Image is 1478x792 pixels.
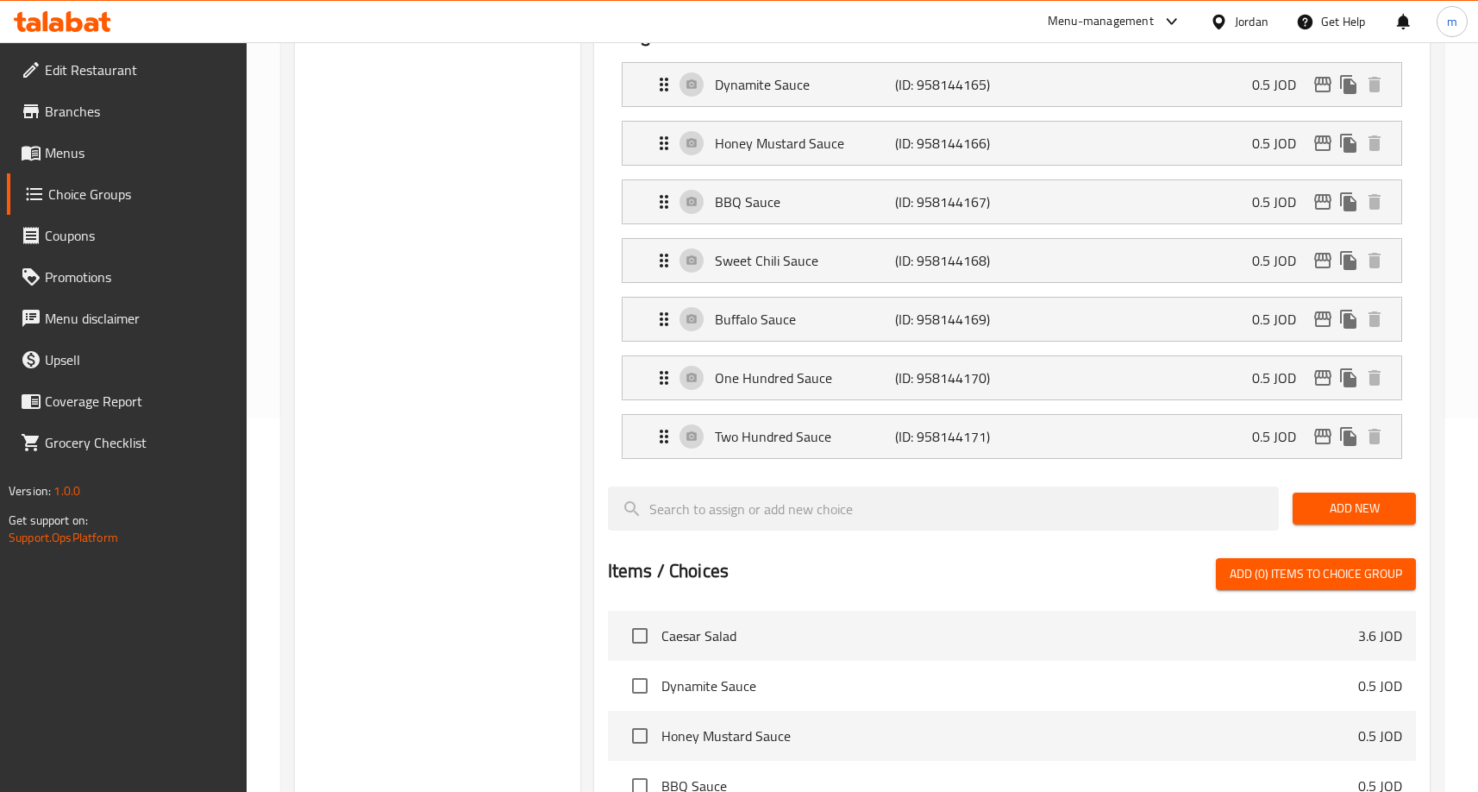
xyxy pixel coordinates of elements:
div: Expand [623,298,1401,341]
button: duplicate [1336,306,1362,332]
span: Menu disclaimer [45,308,233,329]
a: Support.OpsPlatform [9,526,118,549]
p: Sweet Chili Sauce [715,250,896,271]
span: Choice Groups [48,184,233,204]
button: Add (0) items to choice group [1216,558,1416,590]
button: duplicate [1336,248,1362,273]
p: (ID: 958144169) [895,309,1016,330]
button: delete [1362,189,1387,215]
li: Expand [608,349,1416,407]
span: Coverage Report [45,391,233,412]
button: duplicate [1336,365,1362,391]
p: 0.5 JOD [1252,192,1310,212]
span: Edit Restaurant [45,60,233,80]
a: Choice Groups [7,173,247,215]
p: 0.5 JOD [1252,250,1310,271]
div: Jordan [1235,12,1268,31]
span: Coupons [45,225,233,246]
a: Promotions [7,256,247,298]
span: Select choice [622,618,658,654]
button: delete [1362,306,1387,332]
button: edit [1310,130,1336,156]
div: Expand [623,122,1401,165]
div: Expand [623,63,1401,106]
div: Expand [623,180,1401,223]
input: search [608,487,1279,531]
p: (ID: 958144165) [895,74,1016,95]
p: (ID: 958144171) [895,426,1016,447]
div: Expand [623,356,1401,399]
button: duplicate [1336,424,1362,449]
button: edit [1310,248,1336,273]
a: Coverage Report [7,380,247,422]
p: 0.5 JOD [1358,726,1402,746]
a: Upsell [7,339,247,380]
li: Expand [608,114,1416,173]
button: delete [1362,72,1387,97]
span: Version: [9,480,51,502]
span: Grocery Checklist [45,432,233,453]
li: Expand [608,407,1416,466]
button: edit [1310,424,1336,449]
span: Promotions [45,267,233,287]
h2: Items / Choices [608,558,729,584]
p: (ID: 958144168) [895,250,1016,271]
button: edit [1310,189,1336,215]
span: Select choice [622,718,658,754]
span: Get support on: [9,509,88,531]
p: 0.5 JOD [1252,426,1310,447]
button: edit [1310,365,1336,391]
span: Add New [1306,498,1402,519]
li: Expand [608,231,1416,290]
p: Buffalo Sauce [715,309,896,330]
li: Expand [608,55,1416,114]
button: delete [1362,130,1387,156]
span: m [1447,12,1457,31]
p: Honey Mustard Sauce [715,133,896,154]
a: Edit Restaurant [7,49,247,91]
p: BBQ Sauce [715,192,896,212]
div: Expand [623,415,1401,458]
p: (ID: 958144170) [895,368,1016,388]
span: Add (0) items to choice group [1230,563,1402,585]
button: delete [1362,424,1387,449]
span: Upsell [45,349,233,370]
span: 1.0.0 [53,480,80,502]
p: One Hundred Sauce [715,368,896,388]
span: Branches [45,101,233,122]
p: (ID: 958144167) [895,192,1016,212]
p: 3.6 JOD [1358,625,1402,646]
button: delete [1362,248,1387,273]
p: (ID: 958144166) [895,133,1016,154]
button: edit [1310,306,1336,332]
button: edit [1310,72,1336,97]
p: Dynamite Sauce [715,74,896,95]
p: 0.5 JOD [1252,309,1310,330]
p: 0.5 JOD [1252,133,1310,154]
p: 0.5 JOD [1358,676,1402,696]
a: Menus [7,132,247,173]
span: Caesar Salad [661,625,1358,646]
p: 0.5 JOD [1252,74,1310,95]
span: Honey Mustard Sauce [661,726,1358,746]
button: Add New [1293,493,1416,525]
button: duplicate [1336,189,1362,215]
a: Menu disclaimer [7,298,247,339]
li: Expand [608,290,1416,349]
li: Expand [608,173,1416,231]
span: Dynamite Sauce [661,676,1358,696]
button: duplicate [1336,130,1362,156]
a: Grocery Checklist [7,422,247,463]
button: delete [1362,365,1387,391]
div: Menu-management [1048,11,1154,32]
a: Branches [7,91,247,132]
div: Expand [623,239,1401,282]
span: Select choice [622,668,658,704]
button: duplicate [1336,72,1362,97]
p: Two Hundred Sauce [715,426,896,447]
a: Coupons [7,215,247,256]
span: Menus [45,142,233,163]
p: 0.5 JOD [1252,368,1310,388]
